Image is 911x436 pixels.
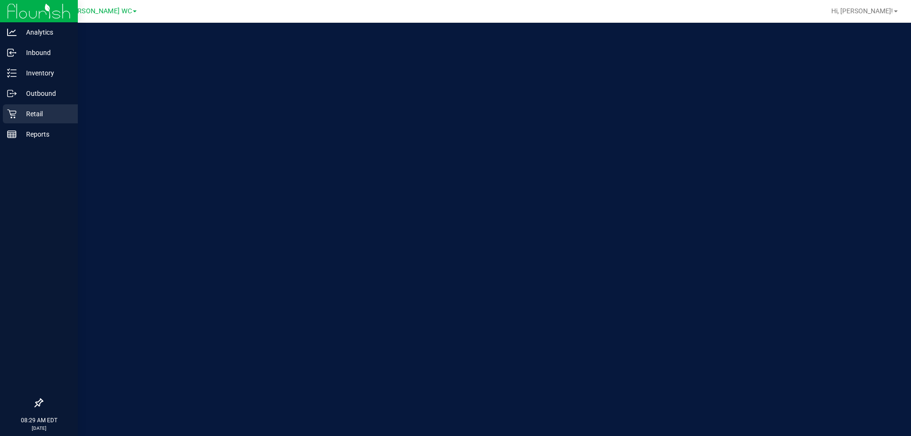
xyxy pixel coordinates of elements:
inline-svg: Inventory [7,68,17,78]
span: Hi, [PERSON_NAME]! [831,7,893,15]
p: [DATE] [4,425,74,432]
inline-svg: Outbound [7,89,17,98]
p: Analytics [17,27,74,38]
inline-svg: Retail [7,109,17,119]
p: Inventory [17,67,74,79]
span: St. [PERSON_NAME] WC [57,7,132,15]
inline-svg: Reports [7,130,17,139]
p: 08:29 AM EDT [4,416,74,425]
p: Retail [17,108,74,120]
inline-svg: Inbound [7,48,17,57]
p: Outbound [17,88,74,99]
inline-svg: Analytics [7,28,17,37]
p: Inbound [17,47,74,58]
p: Reports [17,129,74,140]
